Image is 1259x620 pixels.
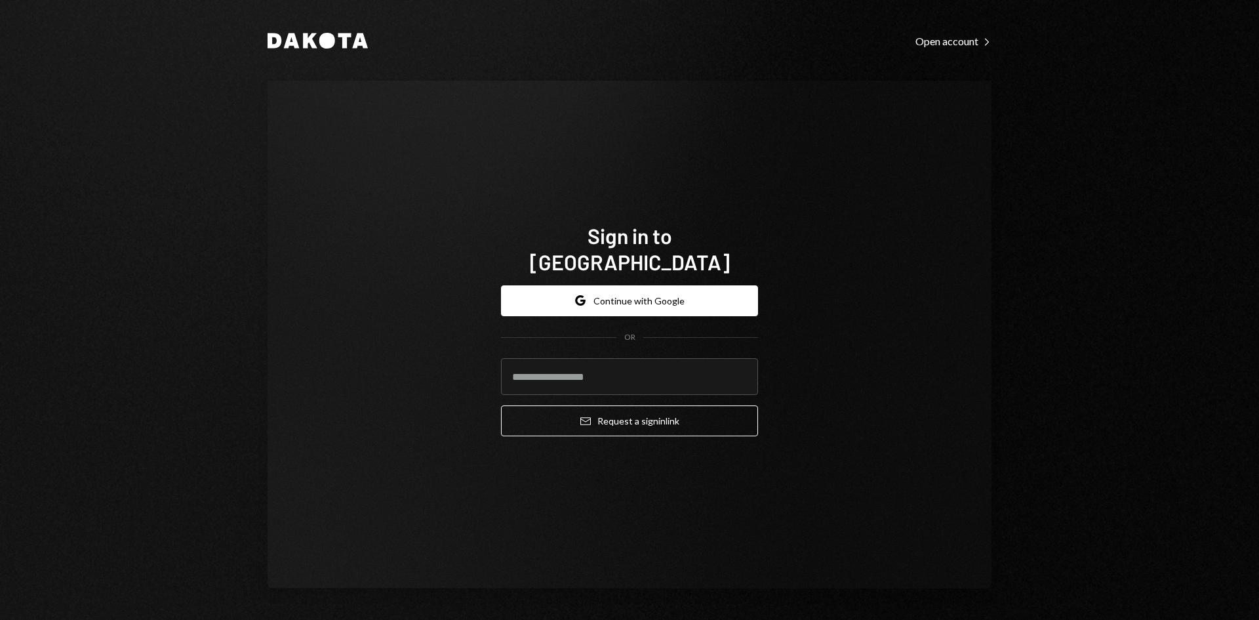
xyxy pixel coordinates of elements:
a: Open account [915,33,991,48]
h1: Sign in to [GEOGRAPHIC_DATA] [501,222,758,275]
button: Request a signinlink [501,405,758,436]
button: Continue with Google [501,285,758,316]
div: Open account [915,35,991,48]
div: OR [624,332,635,343]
